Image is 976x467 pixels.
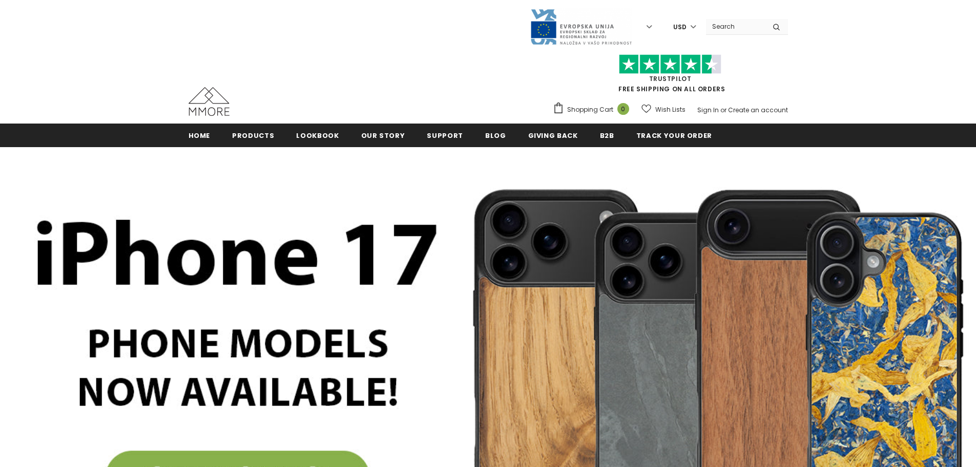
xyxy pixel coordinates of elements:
[636,131,712,140] span: Track your order
[361,131,405,140] span: Our Story
[673,22,687,32] span: USD
[189,131,211,140] span: Home
[189,87,230,116] img: MMORE Cases
[530,22,632,31] a: Javni Razpis
[697,106,719,114] a: Sign In
[728,106,788,114] a: Create an account
[427,131,463,140] span: support
[617,103,629,115] span: 0
[641,100,686,118] a: Wish Lists
[600,131,614,140] span: B2B
[567,105,613,115] span: Shopping Cart
[296,131,339,140] span: Lookbook
[427,124,463,147] a: support
[361,124,405,147] a: Our Story
[553,102,634,117] a: Shopping Cart 0
[720,106,726,114] span: or
[485,124,506,147] a: Blog
[530,8,632,46] img: Javni Razpis
[553,59,788,93] span: FREE SHIPPING ON ALL ORDERS
[232,131,274,140] span: Products
[619,54,721,74] img: Trust Pilot Stars
[649,74,692,83] a: Trustpilot
[232,124,274,147] a: Products
[600,124,614,147] a: B2B
[655,105,686,115] span: Wish Lists
[528,131,578,140] span: Giving back
[528,124,578,147] a: Giving back
[189,124,211,147] a: Home
[706,19,765,34] input: Search Site
[296,124,339,147] a: Lookbook
[636,124,712,147] a: Track your order
[485,131,506,140] span: Blog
